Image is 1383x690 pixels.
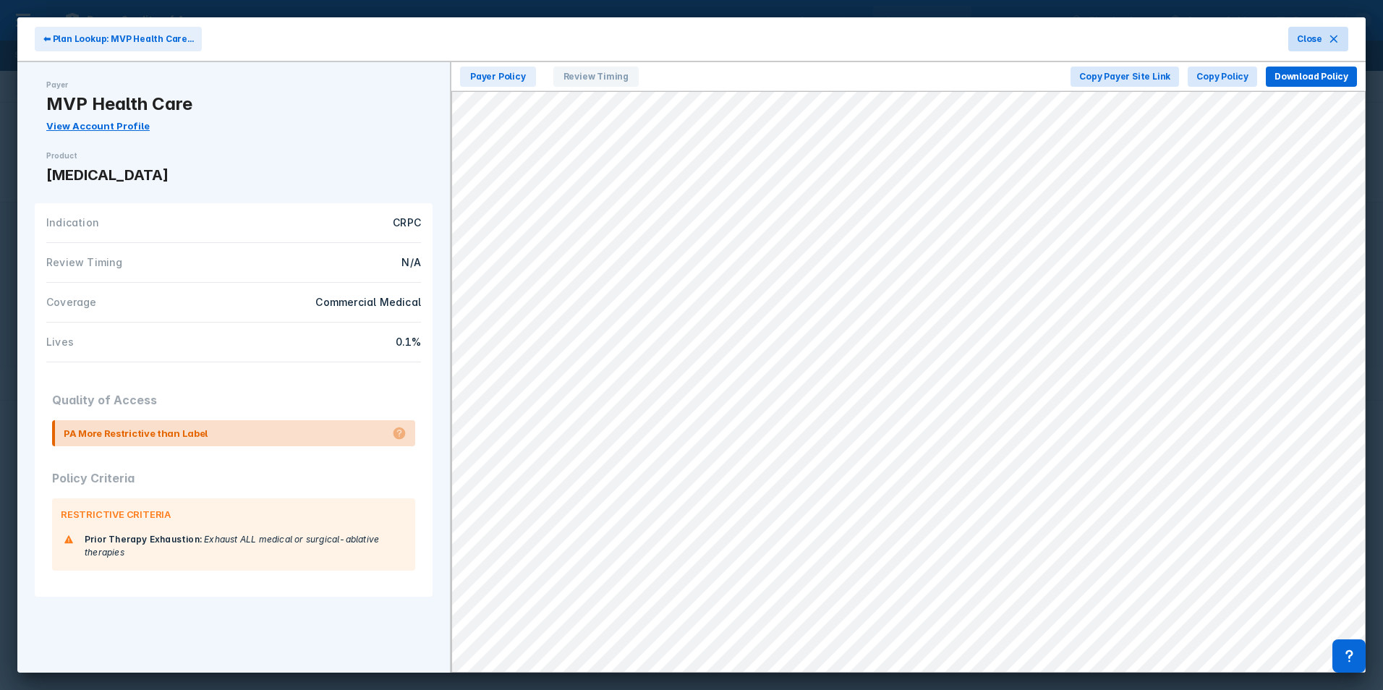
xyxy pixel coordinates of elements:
[46,93,421,115] div: MVP Health Care
[46,215,234,231] div: Indication
[85,534,202,545] span: Prior Therapy Exhaustion :
[43,33,193,46] span: ⬅ Plan Lookup: MVP Health Care...
[1275,70,1348,83] span: Download Policy
[35,27,202,51] button: ⬅ Plan Lookup: MVP Health Care...
[1266,68,1357,82] a: Download Policy
[46,334,234,350] div: Lives
[242,215,421,231] div: CRPC
[46,120,150,132] a: View Account Profile
[1297,33,1322,46] span: Close
[1266,67,1357,87] button: Download Policy
[85,534,379,558] span: Exhaust ALL medical or surgical-ablative therapies
[46,150,421,161] div: Product
[1288,27,1348,51] button: Close
[61,507,171,521] span: RESTRICTIVE CRITERIA
[242,255,421,271] div: N/A
[46,164,421,186] div: [MEDICAL_DATA]
[46,80,421,90] div: Payer
[52,458,415,498] div: Policy Criteria
[1196,70,1248,83] span: Copy Policy
[460,67,536,87] span: Payer Policy
[46,255,234,271] div: Review Timing
[1188,67,1257,87] button: Copy Policy
[46,294,234,310] div: Coverage
[1332,639,1366,673] div: Contact Support
[242,334,421,350] div: 0.1%
[1079,70,1170,83] span: Copy Payer Site Link
[64,426,208,440] div: PA More Restrictive than Label
[553,67,639,87] span: Review Timing
[52,380,415,420] div: Quality of Access
[242,294,421,310] div: Commercial Medical
[1071,67,1179,87] button: Copy Payer Site Link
